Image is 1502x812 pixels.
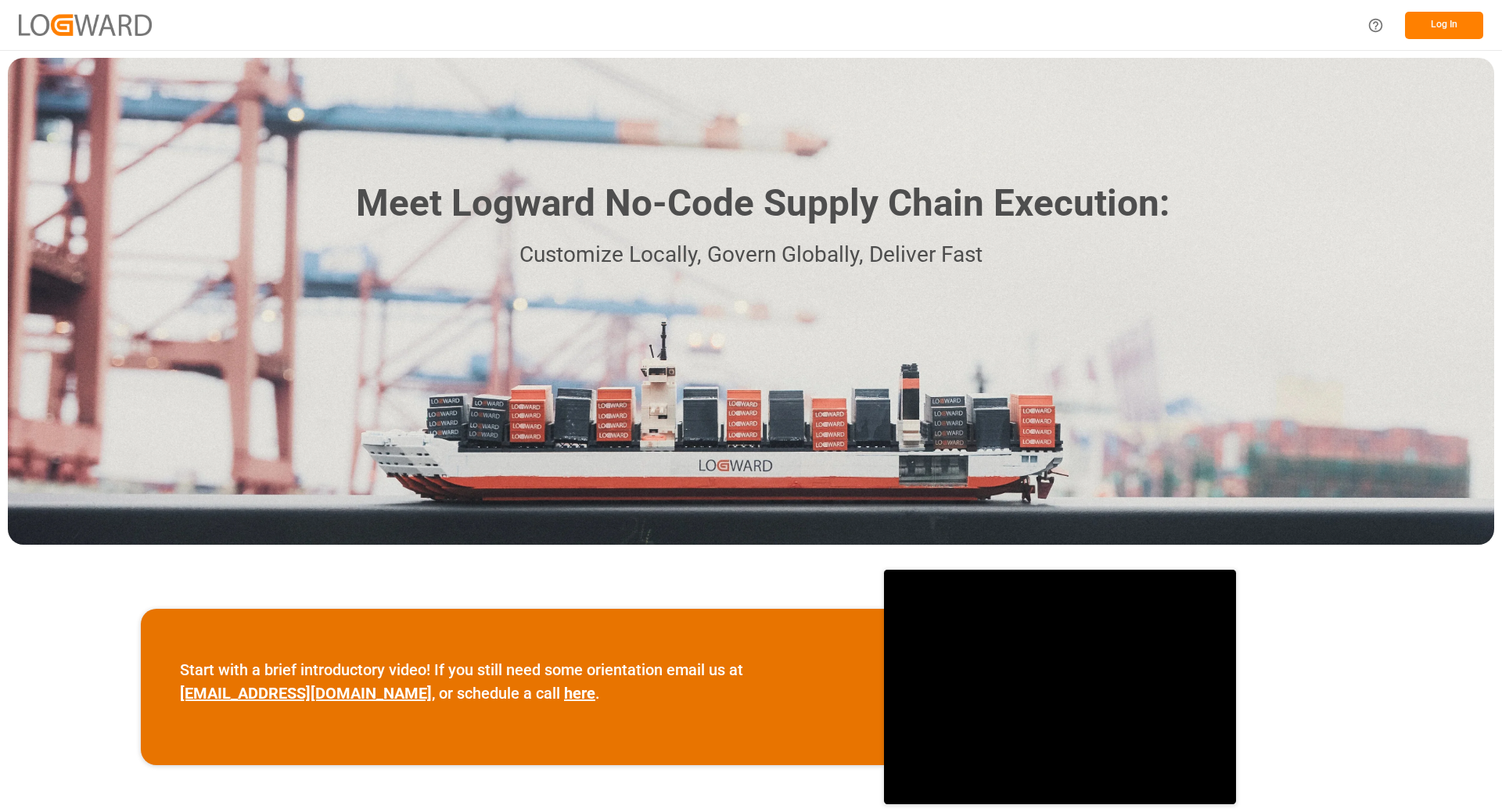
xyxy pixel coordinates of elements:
p: Start with a brief introductory video! If you still need some orientation email us at , or schedu... [180,658,845,705]
p: Customize Locally, Govern Globally, Deliver Fast [332,238,1170,273]
a: [EMAIL_ADDRESS][DOMAIN_NAME] [180,684,432,703]
a: here [564,684,595,703]
button: Log In [1405,12,1483,39]
h1: Meet Logward No-Code Supply Chain Execution: [356,176,1170,231]
button: Help Center [1358,8,1393,43]
img: Logward_new_orange.png [19,14,152,35]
